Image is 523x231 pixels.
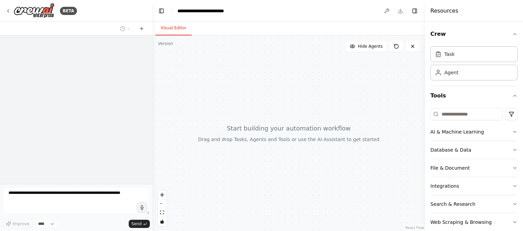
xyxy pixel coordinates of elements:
span: Hide Agents [358,44,383,49]
button: fit view [158,208,167,217]
button: Crew [430,25,518,44]
span: Improve [13,221,29,227]
img: Logo [14,3,54,18]
button: Click to speak your automation idea [137,202,147,213]
button: Web Scraping & Browsing [430,213,518,231]
button: toggle interactivity [158,217,167,226]
button: Send [129,220,150,228]
button: zoom out [158,199,167,208]
button: File & Document [430,159,518,177]
a: React Flow attribution [406,226,424,230]
button: Integrations [430,177,518,195]
div: Task [444,51,455,58]
h4: Resources [430,7,458,15]
button: Database & Data [430,141,518,159]
div: Crew [430,44,518,86]
div: React Flow controls [158,190,167,226]
button: Hide right sidebar [410,6,419,16]
button: Visual Editor [155,21,192,35]
button: zoom in [158,190,167,199]
button: Search & Research [430,195,518,213]
button: Tools [430,86,518,105]
nav: breadcrumb [177,7,224,14]
button: Hide left sidebar [157,6,166,16]
button: AI & Machine Learning [430,123,518,141]
button: Hide Agents [346,41,387,52]
button: Switch to previous chat [117,25,133,33]
div: Version [158,41,173,46]
span: Send [131,221,142,227]
button: Improve [3,219,32,228]
div: Agent [444,69,458,76]
button: Start a new chat [136,25,147,33]
div: BETA [60,7,77,15]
